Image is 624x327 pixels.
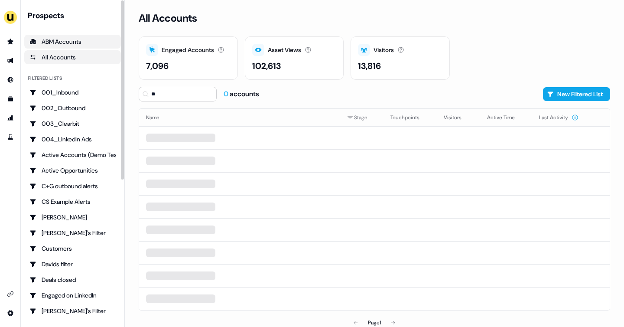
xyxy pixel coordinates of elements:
a: Go to outbound experience [3,54,17,68]
button: Touchpoints [390,110,430,125]
a: Go to attribution [3,111,17,125]
a: Go to 001_Inbound [24,85,121,99]
a: Go to Active Opportunities [24,163,121,177]
div: Davids filter [29,260,116,268]
a: ABM Accounts [24,35,121,49]
div: ABM Accounts [29,37,116,46]
div: Active Opportunities [29,166,116,175]
a: Go to prospects [3,35,17,49]
a: Go to Davids filter [24,257,121,271]
a: Go to 003_Clearbit [24,117,121,131]
a: Go to Charlotte's Filter [24,226,121,240]
a: Go to Customers [24,242,121,255]
div: All Accounts [29,53,116,62]
div: 001_Inbound [29,88,116,97]
div: [PERSON_NAME]'s Filter [29,307,116,315]
div: Stage [347,113,377,122]
div: Engaged Accounts [162,46,214,55]
a: Go to Inbound [3,73,17,87]
div: 003_Clearbit [29,119,116,128]
div: 002_Outbound [29,104,116,112]
a: Go to Geneviève's Filter [24,304,121,318]
div: Filtered lists [28,75,62,82]
a: Go to CS Example Alerts [24,195,121,209]
div: Asset Views [268,46,301,55]
a: Go to 004_LinkedIn Ads [24,132,121,146]
div: 7,096 [146,59,169,72]
div: 13,816 [358,59,381,72]
a: Go to Deals closed [24,273,121,287]
div: 102,613 [252,59,281,72]
div: [PERSON_NAME]'s Filter [29,229,116,237]
a: Go to experiments [3,130,17,144]
div: C+G outbound alerts [29,182,116,190]
div: Customers [29,244,116,253]
div: accounts [224,89,259,99]
button: Last Activity [539,110,578,125]
div: Deals closed [29,275,116,284]
a: Go to 002_Outbound [24,101,121,115]
a: Go to C+G outbound alerts [24,179,121,193]
div: Page 1 [368,318,381,327]
a: All accounts [24,50,121,64]
div: Visitors [374,46,394,55]
div: 004_LinkedIn Ads [29,135,116,144]
button: Active Time [487,110,525,125]
a: Go to integrations [3,306,17,320]
a: Go to Active Accounts (Demo Test) [24,148,121,162]
a: Go to Charlotte Stone [24,210,121,224]
div: Active Accounts (Demo Test) [29,150,116,159]
a: Go to Engaged on LinkedIn [24,288,121,302]
span: 0 [224,89,230,98]
div: [PERSON_NAME] [29,213,116,222]
a: Go to templates [3,92,17,106]
th: Name [139,109,340,126]
div: Engaged on LinkedIn [29,291,116,300]
div: Prospects [28,10,121,21]
button: New Filtered List [543,87,610,101]
div: CS Example Alerts [29,197,116,206]
a: Go to integrations [3,287,17,301]
h3: All Accounts [139,12,197,25]
button: Visitors [444,110,472,125]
